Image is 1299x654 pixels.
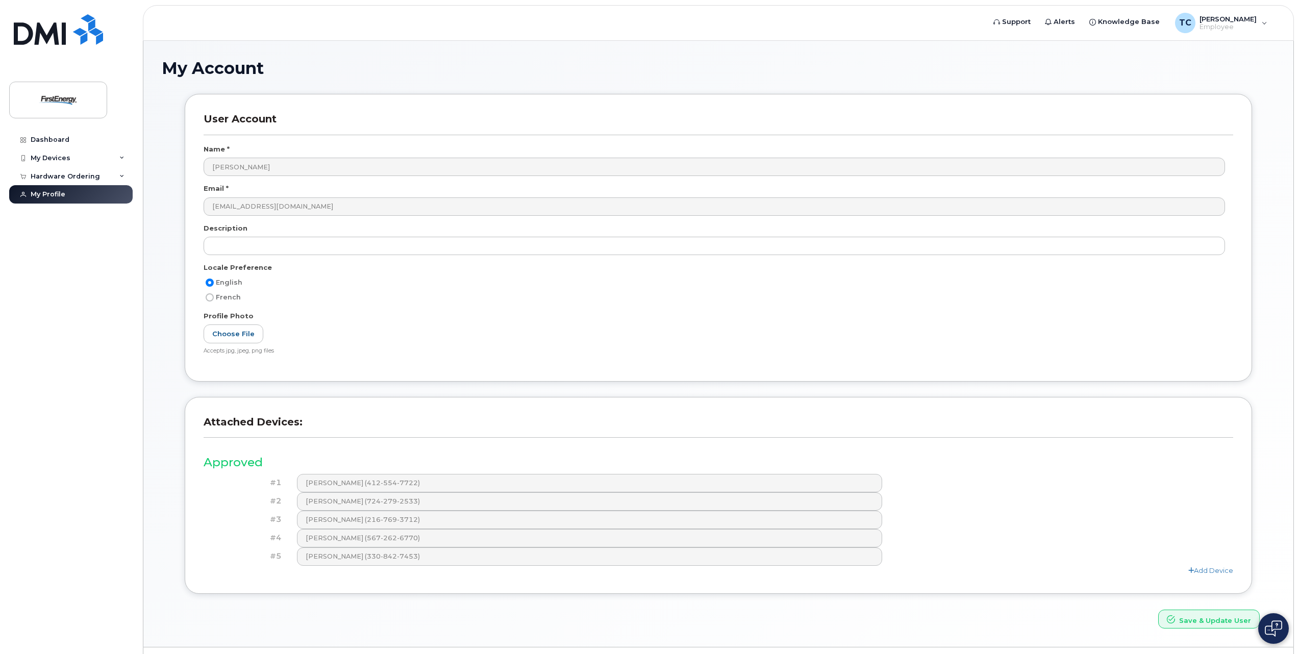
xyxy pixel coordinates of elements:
[216,293,241,301] span: French
[204,184,229,193] label: Email *
[211,515,282,524] h4: #3
[1158,610,1260,628] button: Save & Update User
[204,324,263,343] label: Choose File
[204,311,254,321] label: Profile Photo
[1265,620,1282,637] img: Open chat
[204,263,272,272] label: Locale Preference
[1188,566,1233,574] a: Add Device
[204,416,1233,438] h3: Attached Devices:
[211,479,282,487] h4: #1
[211,497,282,506] h4: #2
[216,279,242,286] span: English
[204,456,1233,469] h3: Approved
[206,279,214,287] input: English
[206,293,214,301] input: French
[211,552,282,561] h4: #5
[204,347,1225,355] div: Accepts jpg, jpeg, png files
[204,223,247,233] label: Description
[204,113,1233,135] h3: User Account
[162,59,1275,77] h1: My Account
[204,144,230,154] label: Name *
[211,534,282,542] h4: #4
